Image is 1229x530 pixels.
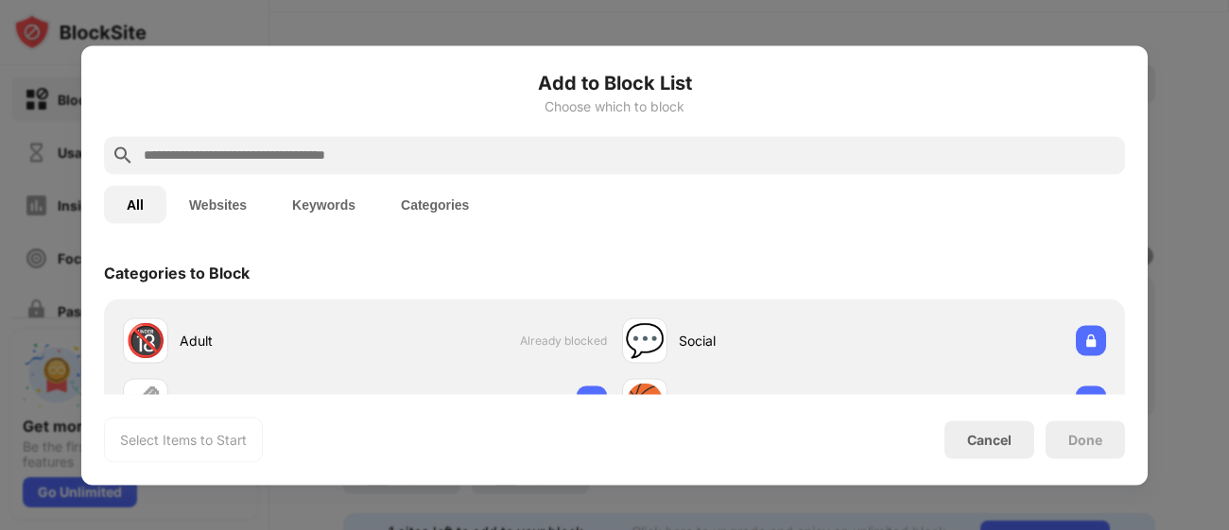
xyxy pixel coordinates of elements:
[130,382,162,420] div: 🗞
[625,382,665,420] div: 🏀
[104,98,1125,113] div: Choose which to block
[1068,432,1102,447] div: Done
[679,331,864,350] div: Social
[126,321,165,360] div: 🔞
[166,185,269,223] button: Websites
[679,391,864,411] div: Sports
[120,430,247,449] div: Select Items to Start
[104,263,250,282] div: Categories to Block
[104,185,166,223] button: All
[180,391,365,411] div: News
[378,185,492,223] button: Categories
[625,321,665,360] div: 💬
[967,432,1012,448] div: Cancel
[104,68,1125,96] h6: Add to Block List
[520,333,607,348] span: Already blocked
[269,185,378,223] button: Keywords
[112,144,134,166] img: search.svg
[180,331,365,350] div: Adult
